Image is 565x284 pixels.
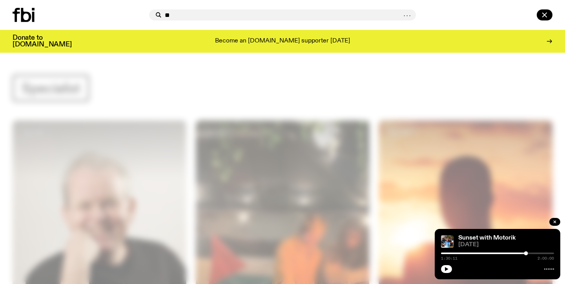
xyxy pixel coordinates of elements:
[215,38,350,45] p: Become an [DOMAIN_NAME] supporter [DATE]
[441,235,454,248] img: Andrew, Reenie, and Pat stand in a row, smiling at the camera, in dappled light with a vine leafe...
[458,235,516,241] a: Sunset with Motorik
[538,256,554,260] span: 2:00:00
[403,11,406,18] span: .
[13,35,72,48] h3: Donate to [DOMAIN_NAME]
[458,242,554,248] span: [DATE]
[441,256,457,260] span: 1:30:11
[408,11,411,18] span: .
[406,11,408,18] span: .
